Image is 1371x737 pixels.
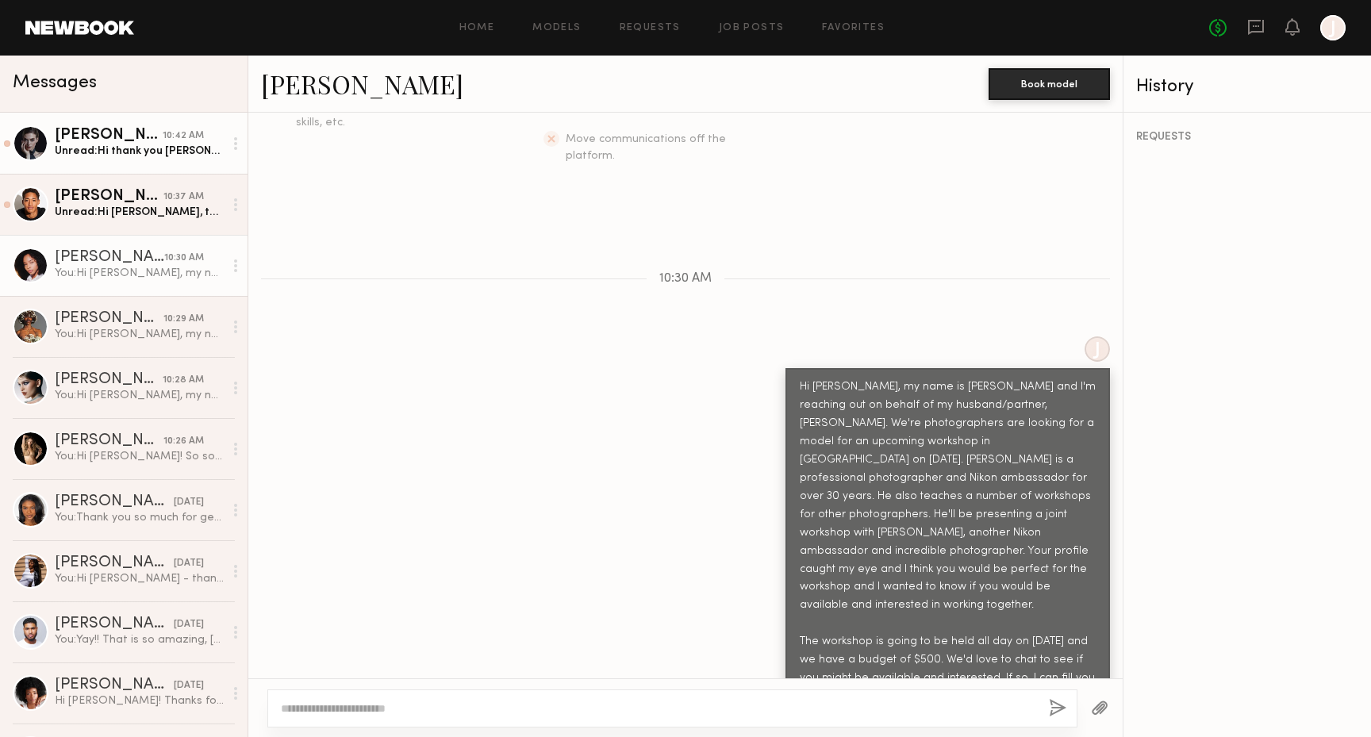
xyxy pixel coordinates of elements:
[800,378,1096,724] div: Hi [PERSON_NAME], my name is [PERSON_NAME] and I'm reaching out on behalf of my husband/partner, ...
[566,134,726,161] span: Move communications off the platform.
[55,433,163,449] div: [PERSON_NAME]
[55,632,224,647] div: You: Yay!! That is so amazing, [PERSON_NAME]! I'm going to send you a text right now with all of ...
[55,311,163,327] div: [PERSON_NAME]
[55,372,163,388] div: [PERSON_NAME]
[174,556,204,571] div: [DATE]
[55,510,224,525] div: You: Thank you so much for getting back to me, Cescily!
[55,250,164,266] div: [PERSON_NAME]
[164,251,204,266] div: 10:30 AM
[719,23,785,33] a: Job Posts
[55,449,224,464] div: You: Hi [PERSON_NAME]! So sorry for the late reply! I *completely* understand not giving out your...
[55,205,224,220] div: Unread: Hi [PERSON_NAME], thank you so much for reaching out! I am interested but unfortunately I...
[163,129,204,144] div: 10:42 AM
[55,571,224,586] div: You: Hi [PERSON_NAME] - thank you so much for getting back to me. I just spoke with [PERSON_NAME]...
[55,327,224,342] div: You: Hi [PERSON_NAME], my name is [PERSON_NAME] and I'm reaching out on behalf of my husband/part...
[55,266,224,281] div: You: Hi [PERSON_NAME], my name is [PERSON_NAME] and I'm reaching out on behalf of my husband/part...
[1136,132,1358,143] div: REQUESTS
[1136,78,1358,96] div: History
[55,494,174,510] div: [PERSON_NAME]
[459,23,495,33] a: Home
[55,555,174,571] div: [PERSON_NAME]
[55,128,163,144] div: [PERSON_NAME]
[13,74,97,92] span: Messages
[532,23,581,33] a: Models
[55,693,224,708] div: Hi [PERSON_NAME]! Thanks for getting back & I’ll most definitely have my notifications on when yo...
[55,388,224,403] div: You: Hi [PERSON_NAME], my name is [PERSON_NAME] and I'm reaching out on behalf of my husband/part...
[989,76,1110,90] a: Book model
[659,272,712,286] span: 10:30 AM
[1320,15,1346,40] a: J
[620,23,681,33] a: Requests
[163,312,204,327] div: 10:29 AM
[174,617,204,632] div: [DATE]
[163,373,204,388] div: 10:28 AM
[174,678,204,693] div: [DATE]
[174,495,204,510] div: [DATE]
[55,616,174,632] div: [PERSON_NAME]
[261,67,463,101] a: [PERSON_NAME]
[163,434,204,449] div: 10:26 AM
[163,190,204,205] div: 10:37 AM
[822,23,885,33] a: Favorites
[55,678,174,693] div: [PERSON_NAME]
[55,189,163,205] div: [PERSON_NAME]
[989,68,1110,100] button: Book model
[55,144,224,159] div: Unread: Hi thank you [PERSON_NAME] for the details. As of now, I am working but would be more tha...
